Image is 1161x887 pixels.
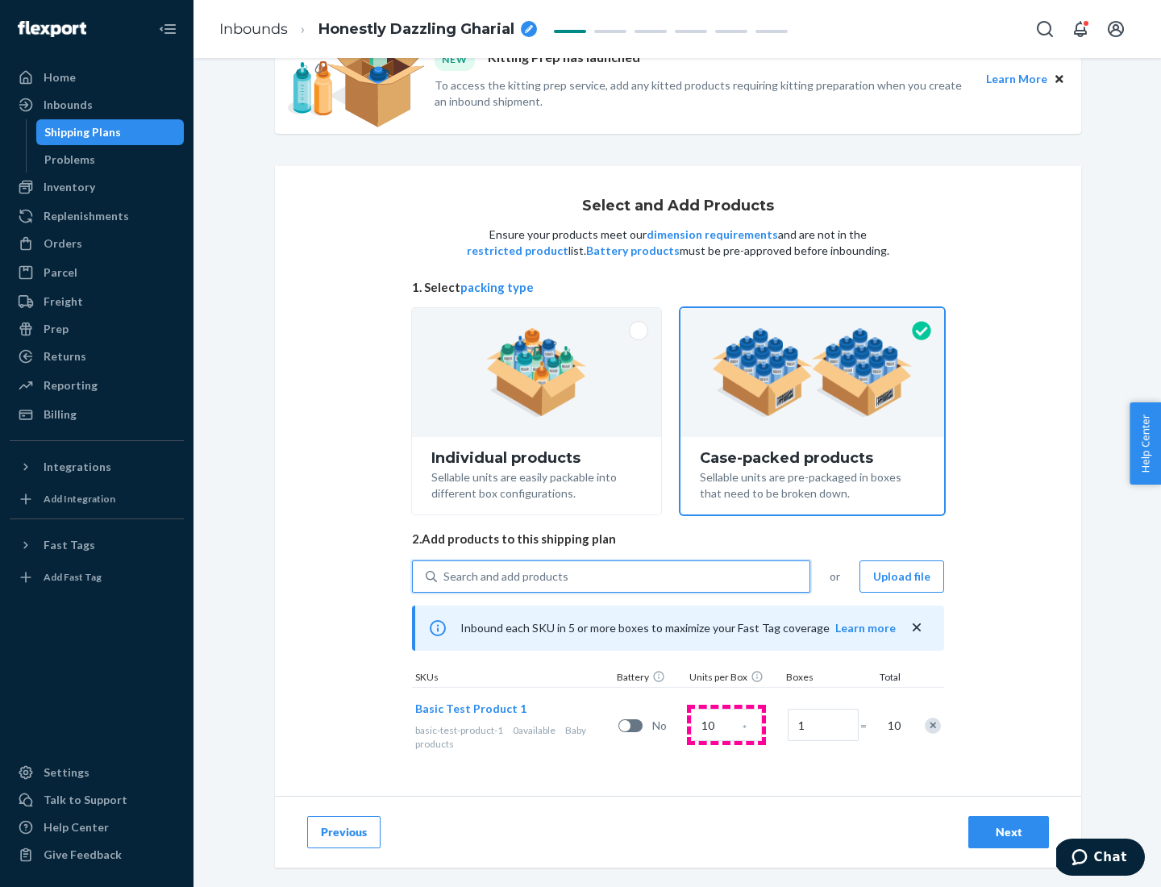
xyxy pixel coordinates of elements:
[1130,402,1161,485] button: Help Center
[1100,13,1132,45] button: Open account menu
[582,198,774,214] h1: Select and Add Products
[219,20,288,38] a: Inbounds
[44,124,121,140] div: Shipping Plans
[443,568,568,585] div: Search and add products
[415,724,503,736] span: basic-test-product-1
[44,235,82,252] div: Orders
[467,243,568,259] button: restricted product
[10,92,184,118] a: Inbounds
[830,568,840,585] span: or
[44,97,93,113] div: Inbounds
[318,19,514,40] span: Honestly Dazzling Gharial
[1064,13,1096,45] button: Open notifications
[10,564,184,590] a: Add Fast Tag
[44,537,95,553] div: Fast Tags
[44,406,77,423] div: Billing
[44,819,109,835] div: Help Center
[10,231,184,256] a: Orders
[860,718,876,734] span: =
[36,119,185,145] a: Shipping Plans
[909,619,925,636] button: close
[44,459,111,475] div: Integrations
[10,203,184,229] a: Replenishments
[36,147,185,173] a: Problems
[44,179,95,195] div: Inventory
[10,289,184,314] a: Freight
[712,328,913,417] img: case-pack.59cecea509d18c883b923b81aeac6d0b.png
[700,450,925,466] div: Case-packed products
[10,344,184,369] a: Returns
[1029,13,1061,45] button: Open Search Box
[206,6,550,53] ol: breadcrumbs
[44,570,102,584] div: Add Fast Tag
[10,174,184,200] a: Inventory
[10,787,184,813] button: Talk to Support
[968,816,1049,848] button: Next
[859,560,944,593] button: Upload file
[44,377,98,394] div: Reporting
[307,816,381,848] button: Previous
[788,709,859,741] input: Number of boxes
[10,402,184,427] a: Billing
[10,760,184,785] a: Settings
[652,718,685,734] span: No
[10,486,184,512] a: Add Integration
[863,670,904,687] div: Total
[513,724,556,736] span: 0 available
[44,492,115,506] div: Add Integration
[10,842,184,868] button: Give Feedback
[925,718,941,734] div: Remove Item
[1051,70,1068,88] button: Close
[460,279,534,296] button: packing type
[486,328,587,417] img: individual-pack.facf35554cb0f1810c75b2bd6df2d64e.png
[431,466,642,502] div: Sellable units are easily packable into different box configurations.
[647,227,778,243] button: dimension requirements
[44,847,122,863] div: Give Feedback
[44,321,69,337] div: Prep
[691,709,762,741] input: Case Quantity
[44,792,127,808] div: Talk to Support
[10,316,184,342] a: Prep
[44,208,129,224] div: Replenishments
[465,227,891,259] p: Ensure your products meet our and are not in the list. must be pre-approved before inbounding.
[10,814,184,840] a: Help Center
[783,670,863,687] div: Boxes
[10,373,184,398] a: Reporting
[488,48,640,70] p: Kitting Prep has launched
[700,466,925,502] div: Sellable units are pre-packaged in boxes that need to be broken down.
[44,264,77,281] div: Parcel
[586,243,680,259] button: Battery products
[835,620,896,636] button: Learn more
[10,65,184,90] a: Home
[44,69,76,85] div: Home
[415,702,526,715] span: Basic Test Product 1
[44,764,89,781] div: Settings
[44,294,83,310] div: Freight
[10,260,184,285] a: Parcel
[412,606,944,651] div: Inbound each SKU in 5 or more boxes to maximize your Fast Tag coverage
[1056,839,1145,879] iframe: Opens a widget where you can chat to one of our agents
[884,718,901,734] span: 10
[431,450,642,466] div: Individual products
[44,152,95,168] div: Problems
[415,701,526,717] button: Basic Test Product 1
[18,21,86,37] img: Flexport logo
[435,77,972,110] p: To access the kitting prep service, add any kitted products requiring kitting preparation when yo...
[614,670,686,687] div: Battery
[412,279,944,296] span: 1. Select
[415,723,612,751] div: Baby products
[686,670,783,687] div: Units per Box
[152,13,184,45] button: Close Navigation
[982,824,1035,840] div: Next
[435,48,475,70] div: NEW
[10,454,184,480] button: Integrations
[10,532,184,558] button: Fast Tags
[412,670,614,687] div: SKUs
[44,348,86,364] div: Returns
[986,70,1047,88] button: Learn More
[412,531,944,548] span: 2. Add products to this shipping plan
